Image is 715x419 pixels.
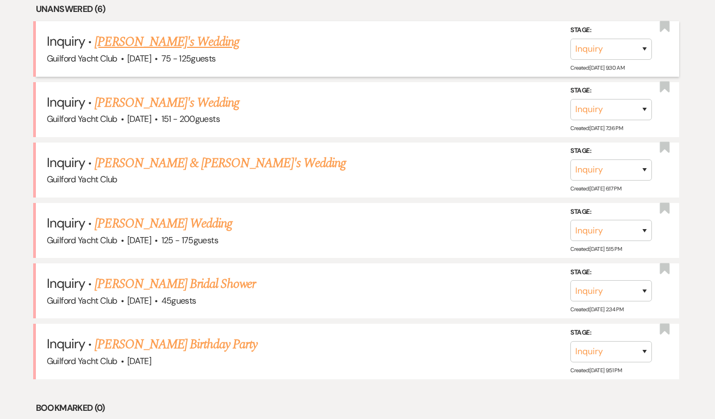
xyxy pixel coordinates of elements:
[570,327,652,339] label: Stage:
[47,94,85,110] span: Inquiry
[47,335,85,352] span: Inquiry
[127,235,151,246] span: [DATE]
[95,93,239,113] a: [PERSON_NAME]'s Wedding
[36,2,680,16] li: Unanswered (6)
[570,64,624,71] span: Created: [DATE] 9:30 AM
[36,401,680,415] li: Bookmarked (0)
[570,245,621,252] span: Created: [DATE] 5:15 PM
[127,113,151,125] span: [DATE]
[47,33,85,50] span: Inquiry
[161,53,216,64] span: 75 - 125 guests
[161,235,218,246] span: 125 - 175 guests
[570,85,652,97] label: Stage:
[95,214,232,233] a: [PERSON_NAME] Wedding
[95,32,239,52] a: [PERSON_NAME]'s Wedding
[570,145,652,157] label: Stage:
[570,306,623,313] span: Created: [DATE] 2:34 PM
[95,274,256,294] a: [PERSON_NAME] Bridal Shower
[95,153,346,173] a: [PERSON_NAME] & [PERSON_NAME]'s Wedding
[570,366,621,373] span: Created: [DATE] 9:51 PM
[47,355,117,367] span: Guilford Yacht Club
[47,113,117,125] span: Guilford Yacht Club
[47,235,117,246] span: Guilford Yacht Club
[127,53,151,64] span: [DATE]
[161,295,196,306] span: 45 guests
[47,275,85,292] span: Inquiry
[127,355,151,367] span: [DATE]
[47,174,117,185] span: Guilford Yacht Club
[127,295,151,306] span: [DATE]
[47,53,117,64] span: Guilford Yacht Club
[570,206,652,218] label: Stage:
[95,335,257,354] a: [PERSON_NAME] Birthday Party
[47,214,85,231] span: Inquiry
[570,125,623,132] span: Created: [DATE] 7:36 PM
[570,185,621,192] span: Created: [DATE] 6:17 PM
[570,24,652,36] label: Stage:
[47,154,85,171] span: Inquiry
[570,267,652,279] label: Stage:
[47,295,117,306] span: Guilford Yacht Club
[161,113,220,125] span: 151 - 200 guests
